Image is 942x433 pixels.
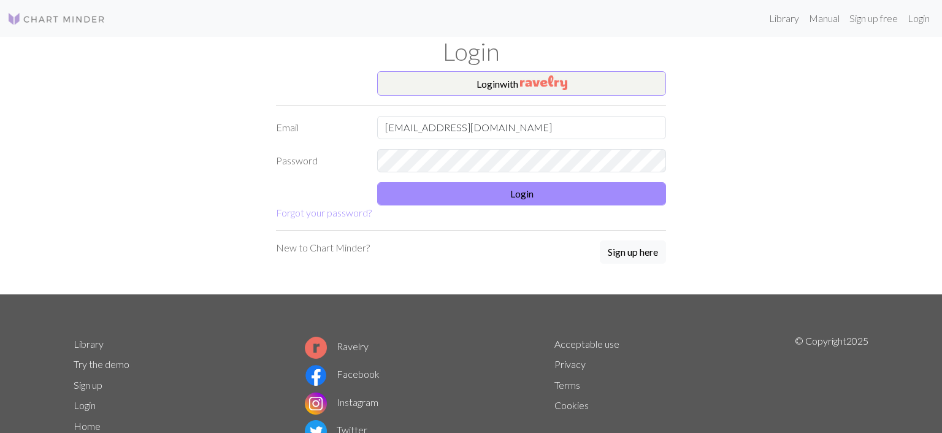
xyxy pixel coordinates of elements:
[600,240,666,264] button: Sign up here
[764,6,804,31] a: Library
[66,37,876,66] h1: Login
[269,149,370,172] label: Password
[305,364,327,386] img: Facebook logo
[844,6,903,31] a: Sign up free
[269,116,370,139] label: Email
[74,399,96,411] a: Login
[520,75,567,90] img: Ravelry
[554,358,586,370] a: Privacy
[804,6,844,31] a: Manual
[377,182,666,205] button: Login
[7,12,105,26] img: Logo
[305,393,327,415] img: Instagram logo
[554,379,580,391] a: Terms
[305,340,369,352] a: Ravelry
[600,240,666,265] a: Sign up here
[305,368,380,380] a: Facebook
[305,396,378,408] a: Instagram
[276,240,370,255] p: New to Chart Minder?
[554,399,589,411] a: Cookies
[74,420,101,432] a: Home
[74,358,129,370] a: Try the demo
[903,6,935,31] a: Login
[377,71,666,96] button: Loginwith
[276,207,372,218] a: Forgot your password?
[554,338,619,350] a: Acceptable use
[74,338,104,350] a: Library
[74,379,102,391] a: Sign up
[305,337,327,359] img: Ravelry logo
